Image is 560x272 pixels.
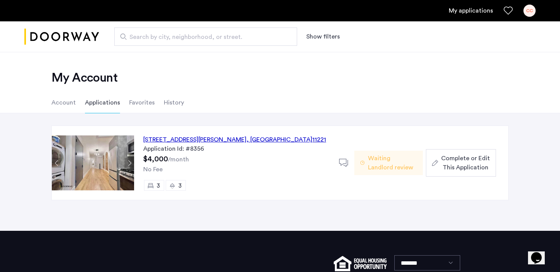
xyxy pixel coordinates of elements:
[24,23,99,51] a: Cazamio logo
[306,32,340,41] button: Show or hide filters
[114,27,297,46] input: Apartment Search
[504,6,513,15] a: Favorites
[143,135,326,144] div: [STREET_ADDRESS][PERSON_NAME] 11221
[51,70,509,85] h2: My Account
[143,144,330,153] div: Application Id: #8356
[125,158,134,168] button: Next apartment
[528,241,552,264] iframe: chat widget
[368,154,417,172] span: Waiting Landlord review
[24,23,99,51] img: logo
[157,183,160,189] span: 3
[246,137,312,143] span: , [GEOGRAPHIC_DATA]
[441,154,490,172] span: Complete or Edit This Application
[449,6,493,15] a: My application
[178,183,182,189] span: 3
[143,155,168,163] span: $4,000
[426,149,496,177] button: button
[334,256,387,271] img: equal-housing.png
[143,166,163,172] span: No Fee
[130,32,276,42] span: Search by city, neighborhood, or street.
[52,158,61,168] button: Previous apartment
[85,92,120,113] li: Applications
[523,5,536,17] div: CC
[168,156,189,163] sub: /month
[129,92,155,113] li: Favorites
[394,255,460,270] select: Language select
[51,92,76,113] li: Account
[164,92,184,113] li: History
[52,135,134,190] img: Apartment photo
